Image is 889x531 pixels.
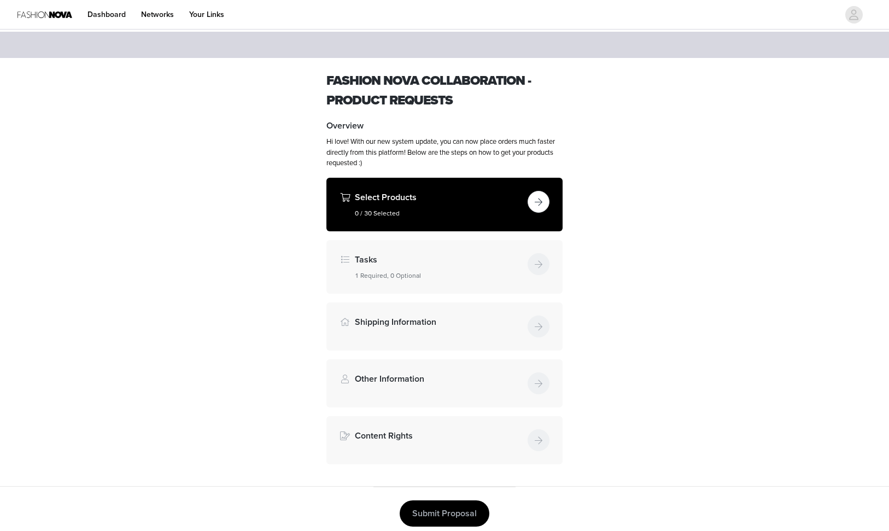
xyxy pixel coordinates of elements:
[849,6,859,24] div: avatar
[326,119,563,132] h4: Overview
[326,137,563,169] p: Hi love! With our new system update, you can now place orders much faster directly from this plat...
[355,429,523,442] h4: Content Rights
[355,253,523,266] h4: Tasks
[326,178,563,231] div: Select Products
[355,372,523,386] h4: Other Information
[355,316,523,329] h4: Shipping Information
[355,208,523,218] h5: 0 / 30 Selected
[17,2,72,27] img: Fashion Nova Logo
[326,240,563,294] div: Tasks
[355,271,523,281] h5: 1 Required, 0 Optional
[134,2,180,27] a: Networks
[355,191,523,204] h4: Select Products
[183,2,231,27] a: Your Links
[326,359,563,407] div: Other Information
[81,2,132,27] a: Dashboard
[326,71,563,110] h1: Fashion Nova collaboration - Product requests
[326,416,563,464] div: Content Rights
[400,500,489,527] button: Submit Proposal
[326,302,563,351] div: Shipping Information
